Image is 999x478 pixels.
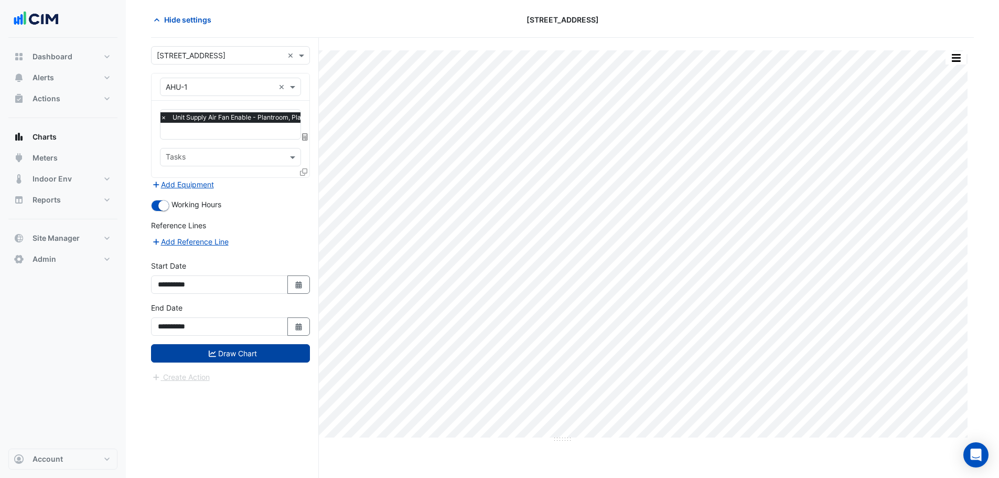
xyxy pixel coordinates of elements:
button: Site Manager [8,228,117,249]
span: Choose Function [300,132,310,141]
span: Working Hours [171,200,221,209]
label: Start Date [151,260,186,271]
button: Alerts [8,67,117,88]
span: Site Manager [33,233,80,243]
app-icon: Alerts [14,72,24,83]
span: Meters [33,153,58,163]
button: Hide settings [151,10,218,29]
button: Charts [8,126,117,147]
img: Company Logo [13,8,60,29]
span: [STREET_ADDRESS] [527,14,599,25]
button: Draw Chart [151,344,310,363]
fa-icon: Select Date [294,280,304,289]
app-icon: Actions [14,93,24,104]
app-icon: Admin [14,254,24,264]
button: Reports [8,189,117,210]
span: Clear [278,81,287,92]
app-escalated-ticket-create-button: Please draw the charts first [151,372,210,381]
app-icon: Indoor Env [14,174,24,184]
fa-icon: Select Date [294,322,304,331]
span: Dashboard [33,51,72,62]
span: Admin [33,254,56,264]
div: Open Intercom Messenger [963,442,989,468]
app-icon: Site Manager [14,233,24,243]
label: Reference Lines [151,220,206,231]
button: Dashboard [8,46,117,67]
button: Indoor Env [8,168,117,189]
span: Hide settings [164,14,211,25]
app-icon: Charts [14,132,24,142]
span: Clone Favourites and Tasks from this Equipment to other Equipment [300,167,307,176]
button: Meters [8,147,117,168]
button: Actions [8,88,117,109]
span: Account [33,454,63,464]
button: More Options [946,51,966,65]
button: Add Equipment [151,178,214,190]
div: Tasks [164,151,186,165]
span: × [159,112,168,123]
span: Indoor Env [33,174,72,184]
app-icon: Reports [14,195,24,205]
label: End Date [151,302,182,313]
span: Actions [33,93,60,104]
button: Admin [8,249,117,270]
span: Unit Supply Air Fan Enable - Plantroom, Plantroom [170,112,325,123]
app-icon: Meters [14,153,24,163]
button: Add Reference Line [151,236,229,248]
app-icon: Dashboard [14,51,24,62]
span: Reports [33,195,61,205]
span: Alerts [33,72,54,83]
button: Account [8,449,117,470]
span: Charts [33,132,57,142]
span: Clear [287,50,296,61]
